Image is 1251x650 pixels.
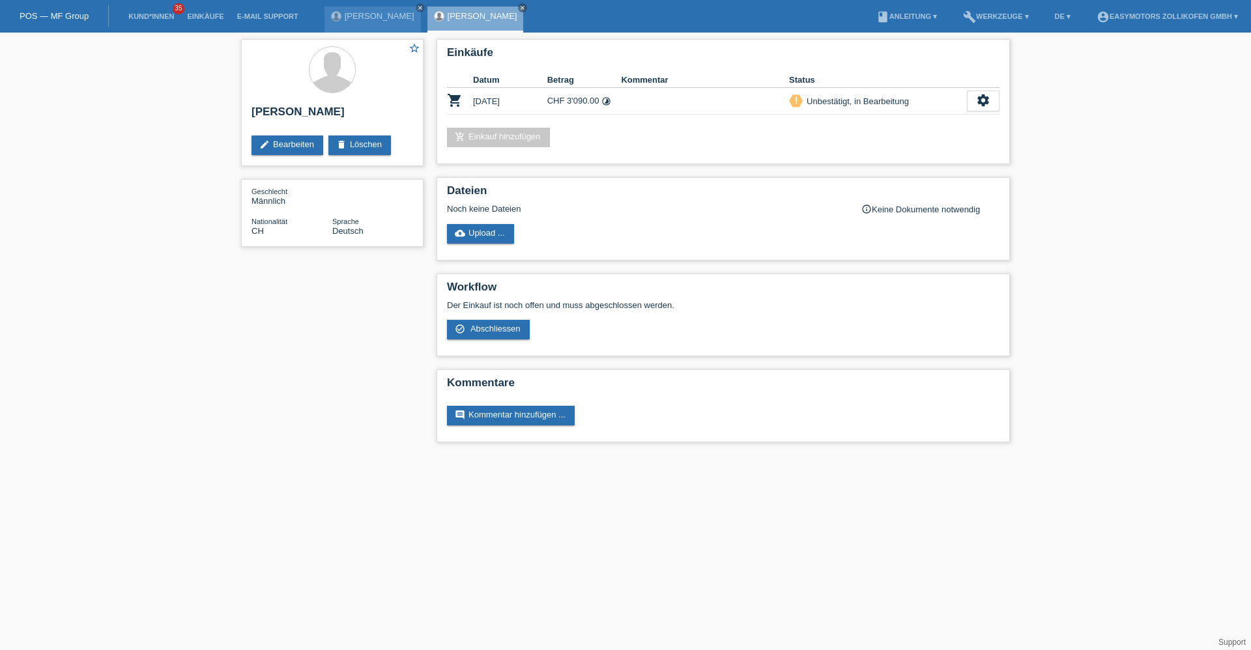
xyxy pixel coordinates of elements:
[519,5,526,11] i: close
[447,46,999,66] h2: Einkäufe
[409,42,420,54] i: star_border
[231,12,305,20] a: E-Mail Support
[252,218,287,225] span: Nationalität
[803,94,909,108] div: Unbestätigt, in Bearbeitung
[447,320,530,339] a: check_circle_outline Abschliessen
[861,204,999,214] div: Keine Dokumente notwendig
[20,11,89,21] a: POS — MF Group
[547,72,622,88] th: Betrag
[792,96,801,105] i: priority_high
[122,12,180,20] a: Kund*innen
[252,135,323,155] a: editBearbeiten
[409,42,420,56] a: star_border
[447,92,463,108] i: POSP00026048
[332,218,359,225] span: Sprache
[448,11,517,21] a: [PERSON_NAME]
[547,88,622,115] td: CHF 3'090.00
[976,93,990,107] i: settings
[473,88,547,115] td: [DATE]
[473,72,547,88] th: Datum
[447,300,999,310] p: Der Einkauf ist noch offen und muss abgeschlossen werden.
[252,226,264,236] span: Schweiz
[1090,12,1244,20] a: account_circleEasymotors Zollikofen GmbH ▾
[601,96,611,106] i: 36 Raten
[1048,12,1077,20] a: DE ▾
[1218,638,1246,647] a: Support
[455,324,465,334] i: check_circle_outline
[789,72,967,88] th: Status
[252,188,287,195] span: Geschlecht
[336,139,347,150] i: delete
[173,3,184,14] span: 35
[455,410,465,420] i: comment
[621,72,789,88] th: Kommentar
[332,226,364,236] span: Deutsch
[252,186,332,206] div: Männlich
[470,324,521,333] span: Abschliessen
[416,3,425,12] a: close
[345,11,414,21] a: [PERSON_NAME]
[963,10,976,23] i: build
[259,139,270,150] i: edit
[861,204,872,214] i: info_outline
[1097,10,1110,23] i: account_circle
[447,128,550,147] a: add_shopping_cartEinkauf hinzufügen
[447,184,999,204] h2: Dateien
[956,12,1035,20] a: buildWerkzeuge ▾
[455,132,465,142] i: add_shopping_cart
[447,224,514,244] a: cloud_uploadUpload ...
[876,10,889,23] i: book
[455,228,465,238] i: cloud_upload
[518,3,527,12] a: close
[180,12,230,20] a: Einkäufe
[870,12,943,20] a: bookAnleitung ▾
[447,406,575,425] a: commentKommentar hinzufügen ...
[252,106,413,125] h2: [PERSON_NAME]
[447,204,845,214] div: Noch keine Dateien
[328,135,391,155] a: deleteLöschen
[447,281,999,300] h2: Workflow
[447,376,999,396] h2: Kommentare
[417,5,424,11] i: close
